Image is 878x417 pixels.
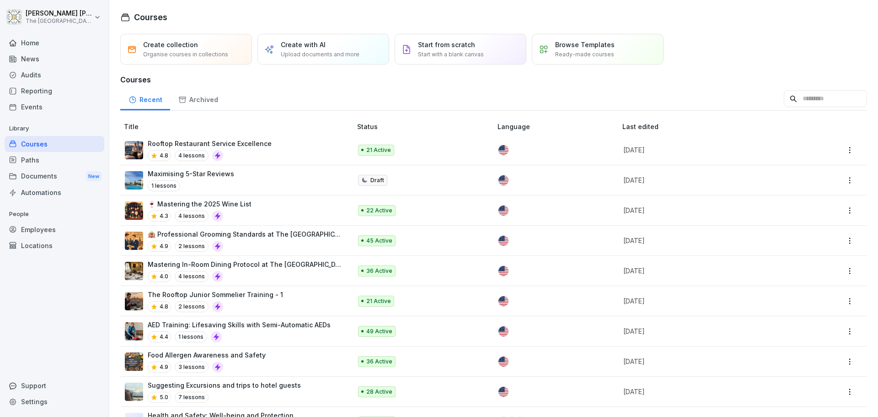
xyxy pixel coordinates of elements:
p: 4 lessons [175,271,209,282]
p: 21 Active [366,146,391,154]
a: DocumentsNew [5,168,104,185]
img: us.svg [498,206,509,216]
h3: Courses [120,74,867,85]
p: 1 lessons [175,331,207,342]
a: Employees [5,222,104,238]
p: 7 lessons [175,392,209,403]
p: Language [498,122,619,131]
p: 22 Active [366,206,392,215]
a: Courses [5,136,104,152]
a: Locations [5,238,104,254]
p: 21 Active [366,297,391,305]
p: 4.0 [160,272,168,281]
p: Ready-made courses [555,50,614,59]
a: Paths [5,152,104,168]
p: [DATE] [623,175,793,185]
p: 4.9 [160,363,168,371]
p: Last edited [622,122,804,131]
a: Home [5,35,104,51]
img: us.svg [498,175,509,185]
div: Support [5,378,104,394]
a: News [5,51,104,67]
p: The Rooftop Junior Sommelier Training - 1 [148,290,283,299]
p: Start from scratch [418,40,475,49]
img: yhyq737ngoqk0h6qupk2wj2w.png [125,262,143,280]
p: AED Training: Lifesaving Skills with Semi-Automatic AEDs [148,320,331,330]
p: Library [5,121,104,136]
p: 🍷 Mastering the 2025 Wine List [148,199,252,209]
p: 4 lessons [175,150,209,161]
a: Automations [5,184,104,200]
p: 1 lessons [148,180,180,191]
img: us.svg [498,326,509,336]
p: 5.0 [160,393,168,401]
p: Rooftop Restaurant Service Excellence [148,139,272,148]
p: Organise courses in collections [143,50,228,59]
p: Draft [370,176,384,184]
p: 3 lessons [175,362,209,373]
p: 4.9 [160,242,168,250]
p: Create collection [143,40,198,49]
img: vruy9b7zzztkeb9sfc4cwvb0.png [125,201,143,220]
p: Mastering In-Room Dining Protocol at The [GEOGRAPHIC_DATA] [148,260,343,269]
img: xs088wrmk7xx2g7xzv0c0n1d.png [125,352,143,371]
a: Settings [5,394,104,410]
img: us.svg [498,236,509,246]
p: 49 Active [366,327,392,336]
p: [DATE] [623,326,793,336]
p: 4.4 [160,333,168,341]
img: imu806ktjc0oydci5ofykipc.png [125,171,143,190]
a: Archived [170,87,226,110]
p: 45 Active [366,237,392,245]
p: 28 Active [366,388,392,396]
img: swi80ig3daptllz6mysa1yr5.png [125,232,143,250]
p: 4.8 [160,303,168,311]
p: The [GEOGRAPHIC_DATA] [26,18,92,24]
a: Audits [5,67,104,83]
p: 4 lessons [175,211,209,222]
a: Events [5,99,104,115]
p: 36 Active [366,267,392,275]
img: i2zxtrysbxid4kgylasewjzl.png [125,141,143,159]
p: Status [357,122,494,131]
p: Maximising 5-Star Reviews [148,169,234,179]
p: 2 lessons [175,241,209,252]
p: [DATE] [623,145,793,155]
p: 36 Active [366,357,392,366]
img: xyzkmlt34bq1z96340jv59xq.png [125,322,143,341]
p: 4.3 [160,212,168,220]
p: Browse Templates [555,40,615,49]
p: Suggesting Excursions and trips to hotel guests [148,380,301,390]
p: Food Allergen Awareness and Safety [148,350,266,360]
div: Documents [5,168,104,185]
p: [DATE] [623,236,793,245]
p: Create with AI [281,40,326,49]
img: us.svg [498,387,509,397]
a: Reporting [5,83,104,99]
p: [DATE] [623,206,793,215]
p: 4.8 [160,152,168,160]
h1: Courses [134,11,167,23]
p: 2 lessons [175,301,209,312]
p: [DATE] [623,387,793,396]
img: us.svg [498,266,509,276]
p: [DATE] [623,296,793,306]
img: ppo6esy7e7xl6mguq2ufqsy7.png [125,383,143,401]
p: [PERSON_NAME] [PERSON_NAME] [26,10,92,17]
p: People [5,207,104,222]
p: [DATE] [623,357,793,366]
p: Title [124,122,353,131]
img: us.svg [498,296,509,306]
p: 🏨 Professional Grooming Standards at The [GEOGRAPHIC_DATA] [148,229,343,239]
